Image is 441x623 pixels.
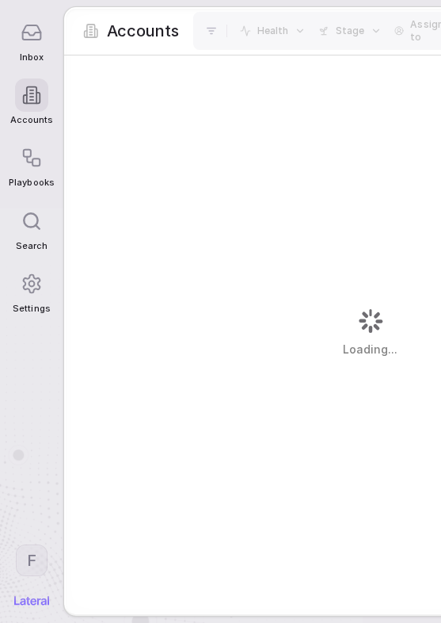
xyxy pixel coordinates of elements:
a: Settings [9,259,54,322]
img: Lateral [14,596,49,606]
span: F [27,550,36,571]
span: Settings [13,304,50,314]
span: Search [16,241,48,251]
a: Accounts [9,71,54,133]
span: Playbooks [9,178,54,188]
span: Health [257,25,288,37]
span: Accounts [10,115,53,125]
span: Stage [336,25,364,37]
a: Playbooks [9,133,54,196]
span: Accounts [107,20,179,42]
span: Loading... [343,342,397,357]
span: Inbox [20,52,44,63]
a: Inbox [9,8,54,71]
